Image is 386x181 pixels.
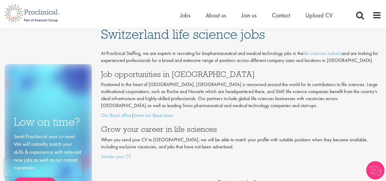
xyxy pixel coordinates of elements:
[180,11,190,19] a: Jobs
[101,112,381,119] p: |
[206,11,226,19] a: About us
[101,125,381,133] h3: Grow your career in life sciences
[101,112,132,118] a: Our Basel office
[305,11,333,19] a: Upload CV
[272,11,290,19] a: Contact
[101,70,381,78] h3: Job opportunities in [GEOGRAPHIC_DATA]
[101,26,265,42] span: Switzerland life science jobs
[134,112,173,118] a: Meet our Basel team
[14,116,83,128] h3: Low on time?
[241,11,257,19] a: Join us
[4,158,82,177] iframe: reCAPTCHA
[101,81,381,109] p: Positioned in the heart of [GEOGRAPHIC_DATA], [GEOGRAPHIC_DATA] is renowned around the world for ...
[101,50,381,64] p: At Proclinical Staffing, we are experts in recruiting for biopharmaceutical and medical technolog...
[366,161,384,179] img: Chatbot
[101,136,381,150] p: When you send your CV to [GEOGRAPHIC_DATA], we will be able to match your profile with suitable p...
[303,50,342,56] a: life sciences industry
[101,153,131,160] a: Sendus your CV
